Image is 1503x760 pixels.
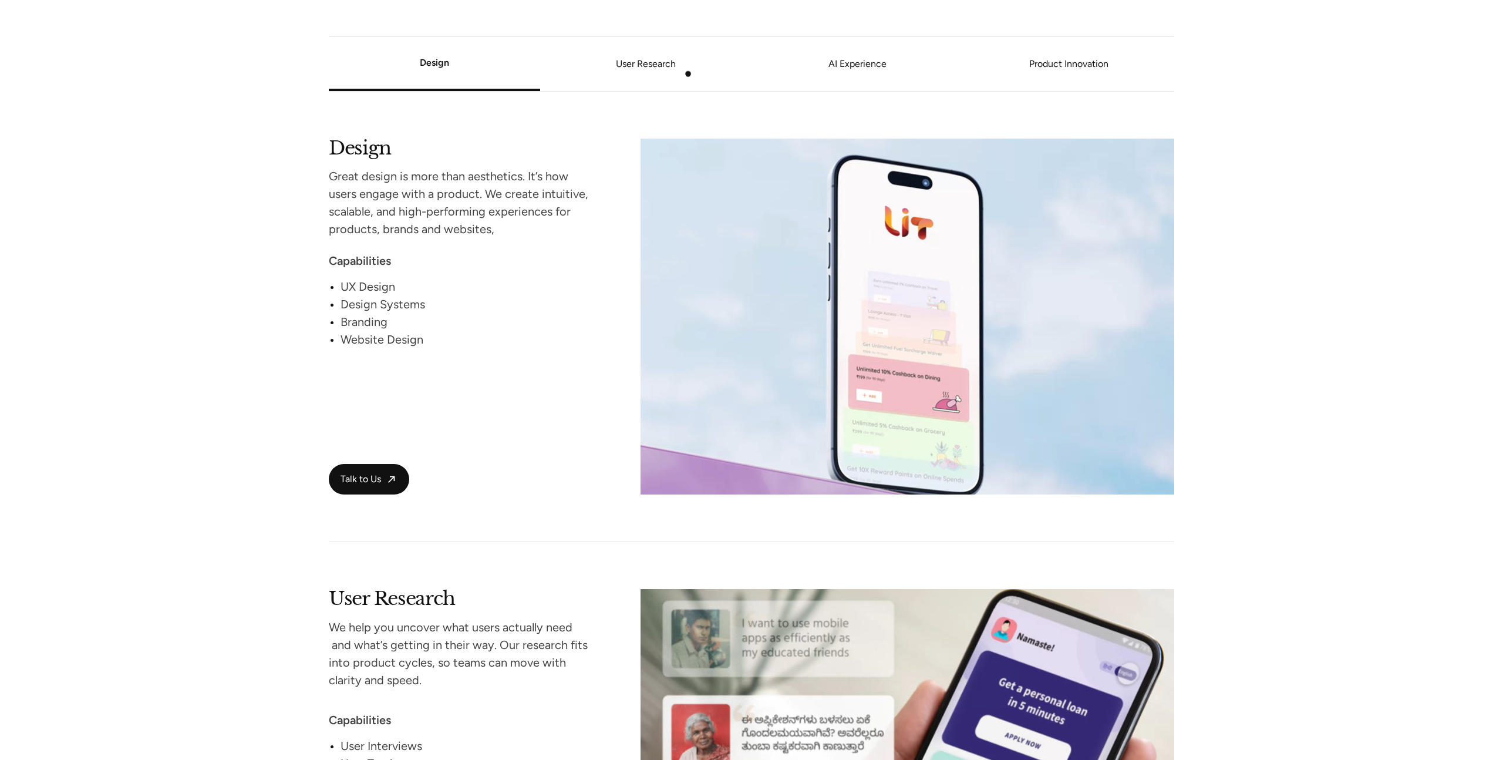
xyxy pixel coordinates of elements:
[963,60,1174,68] a: Product Innovation
[341,278,596,295] div: UX Design
[329,464,409,495] a: Talk to Us
[329,252,596,270] div: Capabilities
[341,473,381,486] span: Talk to Us
[420,57,449,68] a: Design
[329,618,596,689] div: We help you uncover what users actually need and what’s getting in their way. Our research fits i...
[540,60,751,68] a: User Research
[341,313,596,331] div: Branding
[341,737,596,755] div: User Interviews
[329,139,596,154] h2: Design
[341,295,596,313] div: Design Systems
[341,331,596,348] div: Website Design
[751,60,963,68] a: AI Experience
[329,167,596,238] div: Great design is more than aesthetics. It’s how users engage with a product. We create intuitive, ...
[329,589,596,605] h2: User Research
[329,711,596,729] div: Capabilities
